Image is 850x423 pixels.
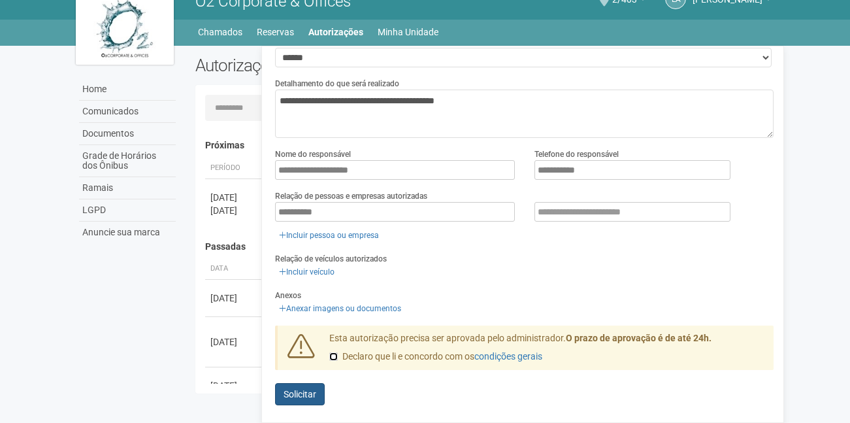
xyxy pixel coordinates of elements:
[275,148,351,160] label: Nome do responsável
[275,78,399,90] label: Detalhamento do que será realizado
[474,351,542,362] a: condições gerais
[308,23,363,41] a: Autorizações
[284,389,316,399] span: Solicitar
[210,191,259,204] div: [DATE]
[329,350,542,364] label: Declaro que li e concordo com os
[195,56,475,75] h2: Autorizações
[210,292,259,305] div: [DATE]
[319,332,774,370] div: Esta autorização precisa ser aprovada pelo administrador.
[534,148,619,160] label: Telefone do responsável
[198,23,242,41] a: Chamados
[275,383,325,405] button: Solicitar
[275,190,427,202] label: Relação de pessoas e empresas autorizadas
[275,228,383,243] a: Incluir pessoa ou empresa
[257,23,294,41] a: Reservas
[566,333,711,343] strong: O prazo de aprovação é de até 24h.
[275,290,301,301] label: Anexos
[210,335,259,348] div: [DATE]
[205,141,765,150] h4: Próximas
[210,379,259,392] div: [DATE]
[205,158,264,179] th: Período
[205,242,765,252] h4: Passadas
[275,265,338,279] a: Incluir veículo
[79,222,176,243] a: Anuncie sua marca
[79,199,176,222] a: LGPD
[275,253,387,265] label: Relação de veículos autorizados
[275,301,405,316] a: Anexar imagens ou documentos
[329,352,338,361] input: Declaro que li e concordo com oscondições gerais
[79,177,176,199] a: Ramais
[79,78,176,101] a: Home
[79,145,176,177] a: Grade de Horários dos Ônibus
[205,258,264,280] th: Data
[79,101,176,123] a: Comunicados
[210,204,259,217] div: [DATE]
[79,123,176,145] a: Documentos
[378,23,438,41] a: Minha Unidade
